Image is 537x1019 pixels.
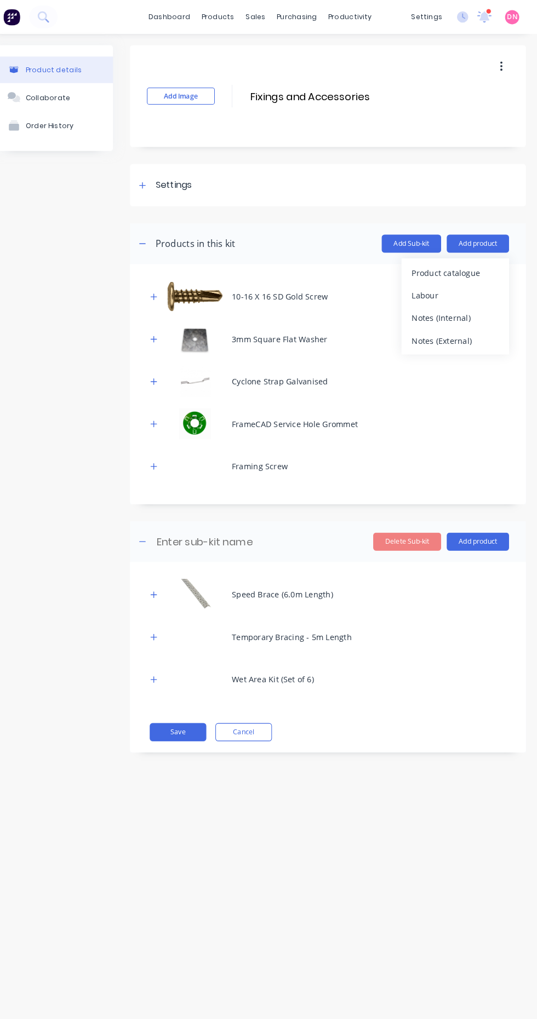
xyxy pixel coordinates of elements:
div: productivity [329,8,382,25]
button: Product catalogue [405,253,510,275]
div: Cyclone Strap Galvanised [241,364,334,375]
div: Order History [42,118,88,126]
input: Enter kit name [258,85,452,101]
a: dashboard [155,8,207,25]
div: Temporary Bracing - 5m Length [241,611,357,623]
button: Order History [11,108,126,135]
button: Add product [449,227,510,245]
div: 3mm Square Flat Washer [241,323,334,334]
button: Add product [449,516,510,533]
button: Save [162,700,216,718]
div: Settings [167,172,202,186]
img: Cyclone Strap Galvanised [178,354,233,384]
button: Notes (Internal) [405,297,510,319]
button: Add image [159,85,225,101]
img: 10-16 X 16 SD Gold Screw [178,272,233,302]
img: Speed Brace (6.0m Length) [178,561,233,591]
div: Wet Area Kit (Set of 6) [241,652,321,664]
div: Speed Brace (6.0m Length) [241,570,339,582]
button: Add Sub-kit [386,227,444,245]
img: Factory [20,8,36,25]
button: Cancel [225,700,280,718]
div: Product details [42,64,96,72]
div: Notes (Internal) [415,300,500,316]
div: Framing Screw [241,446,295,457]
button: Labour [405,275,510,297]
div: Products in this kit [167,229,244,243]
div: Product catalogue [415,256,500,272]
div: FrameCAD Service Hole Grommet [241,405,363,416]
div: settings [409,8,450,25]
button: Product details [11,55,126,80]
button: Delete Sub-kit [378,516,444,533]
input: Enter sub-kit name [167,517,361,533]
div: Notes (External) [415,322,500,338]
button: Collaborate [11,80,126,108]
div: products [207,8,249,25]
span: DN [508,11,518,21]
div: purchasing [279,8,329,25]
img: FrameCAD Service Hole Grommet [178,395,233,425]
div: Labour [415,278,500,294]
div: Collaborate [42,90,85,99]
button: Notes (External) [405,319,510,341]
img: 3mm Square Flat Washer [178,313,233,343]
div: 10-16 X 16 SD Gold Screw [241,281,334,293]
div: sales [249,8,279,25]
